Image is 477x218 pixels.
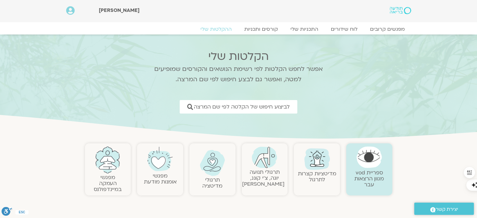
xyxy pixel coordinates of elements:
a: מפגשים קרובים [364,26,411,32]
span: לביצוע חיפוש של הקלטה לפי שם המרצה [194,104,290,110]
a: קורסים ותכניות [238,26,284,32]
a: התכניות שלי [284,26,325,32]
a: ההקלטות שלי [194,26,238,32]
a: ספריית vodמגוון הרצאות עבר [354,169,384,188]
h2: הקלטות שלי [146,50,331,63]
a: לביצוע חיפוש של הקלטה לפי שם המרצה [180,100,297,114]
a: תרגולימדיטציה [202,176,222,189]
a: יצירת קשר [414,203,474,215]
span: [PERSON_NAME] [99,7,140,14]
nav: Menu [66,26,411,32]
a: מפגשיהעמקה במיינדפולנס [94,174,122,193]
span: יצירת קשר [436,205,458,214]
a: מפגשיאומנות מודעת [144,172,177,185]
p: אפשר לחפש הקלטות לפי רשימת הנושאים והקורסים שמופיעים למטה, ואפשר גם לבצע חיפוש לפי שם המרצה. [146,64,331,85]
a: מדיטציות קצרות לתרגול [298,170,336,183]
a: תרגולי תנועהיוגה, צ׳י קונג, [PERSON_NAME] [242,168,284,188]
a: לוח שידורים [325,26,364,32]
